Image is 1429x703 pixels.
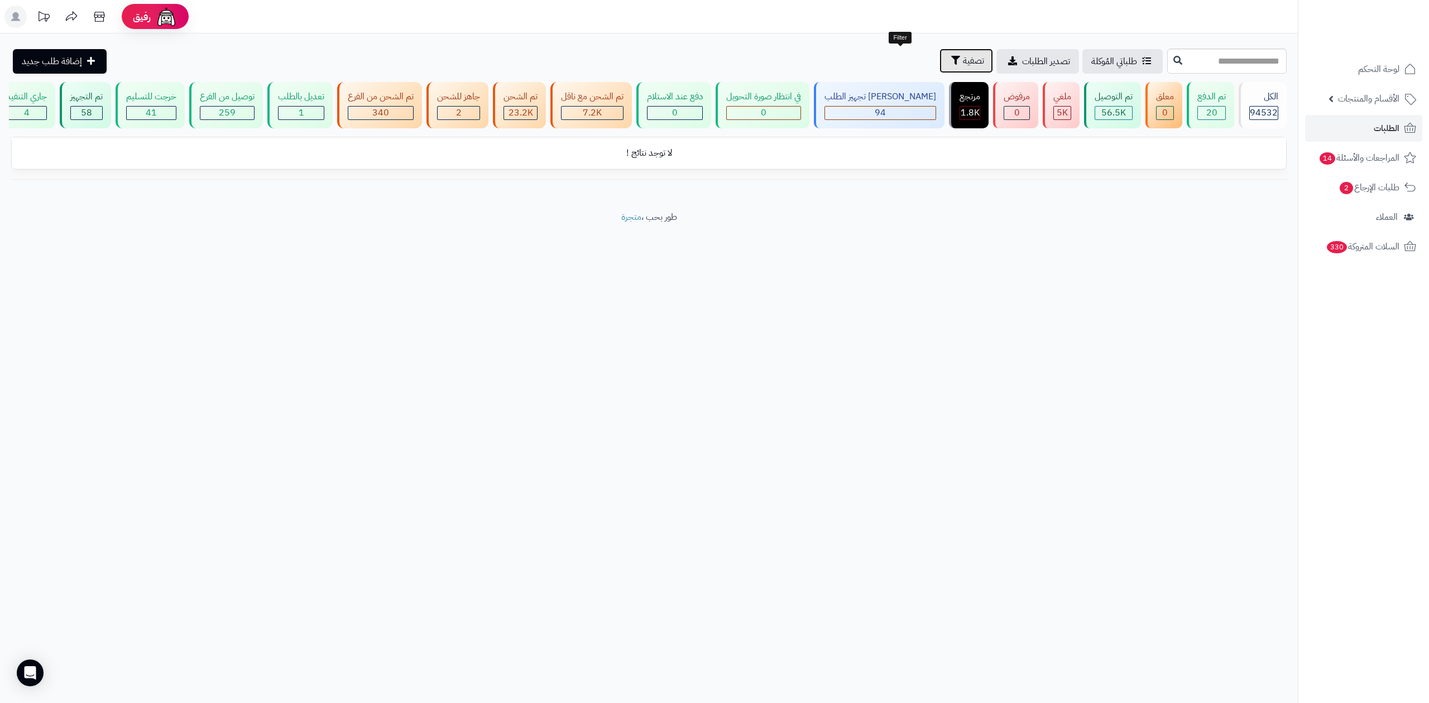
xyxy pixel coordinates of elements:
span: طلبات الإرجاع [1339,180,1399,195]
span: 20 [1206,106,1217,119]
a: في انتظار صورة التحويل 0 [713,82,812,128]
a: تصدير الطلبات [996,49,1079,74]
a: إضافة طلب جديد [13,49,107,74]
a: تم التوصيل 56.5K [1082,82,1143,128]
span: 1.8K [961,106,980,119]
span: 1 [299,106,304,119]
div: 20 [1198,107,1225,119]
a: متجرة [621,210,641,224]
a: تم الدفع 20 [1185,82,1236,128]
span: 14 [1319,152,1336,165]
div: Filter [889,32,911,44]
span: 4 [24,106,30,119]
div: الكل [1249,90,1278,103]
span: العملاء [1376,209,1398,225]
div: 0 [727,107,800,119]
a: مرتجع 1.8K [947,82,991,128]
span: تصفية [963,54,984,68]
span: 94 [875,106,886,119]
div: 0 [1157,107,1173,119]
span: المراجعات والأسئلة [1318,150,1399,166]
div: 340 [348,107,413,119]
div: 4964 [1054,107,1071,119]
span: 2 [1339,181,1353,194]
div: جاري التنفيذ [6,90,47,103]
span: 94532 [1250,106,1278,119]
span: 340 [372,106,389,119]
a: الطلبات [1305,115,1422,142]
div: تم الشحن [503,90,538,103]
div: مرتجع [960,90,980,103]
a: تم الشحن مع ناقل 7.2K [548,82,634,128]
span: 7.2K [583,106,602,119]
a: خرجت للتسليم 41 [113,82,187,128]
span: إضافة طلب جديد [22,55,82,68]
div: تم الشحن من الفرع [348,90,414,103]
div: 41 [127,107,176,119]
span: 0 [672,106,678,119]
a: طلبات الإرجاع2 [1305,174,1422,201]
span: طلباتي المُوكلة [1091,55,1137,68]
span: 0 [1162,106,1168,119]
div: 1807 [960,107,980,119]
img: ai-face.png [155,6,178,28]
span: الطلبات [1374,121,1399,136]
div: 2 [438,107,479,119]
div: في انتظار صورة التحويل [726,90,801,103]
div: 1 [279,107,324,119]
div: تم الدفع [1197,90,1226,103]
a: العملاء [1305,204,1422,230]
div: تم التوصيل [1095,90,1133,103]
div: 259 [200,107,254,119]
div: مرفوض [1004,90,1030,103]
div: [PERSON_NAME] تجهيز الطلب [824,90,936,103]
span: الأقسام والمنتجات [1338,91,1399,107]
a: طلباتي المُوكلة [1082,49,1163,74]
span: تصدير الطلبات [1022,55,1070,68]
span: 41 [146,106,157,119]
a: تم الشحن 23.2K [491,82,548,128]
div: خرجت للتسليم [126,90,176,103]
a: السلات المتروكة330 [1305,233,1422,260]
div: تم التجهيز [70,90,103,103]
span: 2 [456,106,462,119]
span: لوحة التحكم [1358,61,1399,77]
a: [PERSON_NAME] تجهيز الطلب 94 [812,82,947,128]
div: ملغي [1053,90,1071,103]
img: logo-2.png [1353,21,1418,45]
span: 0 [761,106,766,119]
div: 0 [648,107,702,119]
div: 23195 [504,107,537,119]
div: توصيل من الفرع [200,90,255,103]
div: 0 [1004,107,1029,119]
div: Open Intercom Messenger [17,659,44,686]
a: تم التجهيز 58 [57,82,113,128]
span: 23.2K [509,106,533,119]
a: جاهز للشحن 2 [424,82,491,128]
span: 259 [219,106,236,119]
a: تعديل بالطلب 1 [265,82,335,128]
a: لوحة التحكم [1305,56,1422,83]
div: 94 [825,107,936,119]
a: المراجعات والأسئلة14 [1305,145,1422,171]
a: ملغي 5K [1040,82,1082,128]
a: الكل94532 [1236,82,1289,128]
span: 5K [1057,106,1068,119]
a: توصيل من الفرع 259 [187,82,265,128]
div: جاهز للشحن [437,90,480,103]
div: معلق [1156,90,1174,103]
div: 58 [71,107,102,119]
button: تصفية [939,49,993,73]
a: دفع عند الاستلام 0 [634,82,713,128]
span: 330 [1326,240,1348,253]
a: تحديثات المنصة [30,6,57,31]
div: 7223 [562,107,623,119]
a: معلق 0 [1143,82,1185,128]
a: تم الشحن من الفرع 340 [335,82,424,128]
span: 58 [81,106,92,119]
td: لا توجد نتائج ! [12,138,1286,168]
span: السلات المتروكة [1326,239,1399,254]
a: مرفوض 0 [991,82,1040,128]
div: 56524 [1095,107,1132,119]
div: تعديل بالطلب [278,90,324,103]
